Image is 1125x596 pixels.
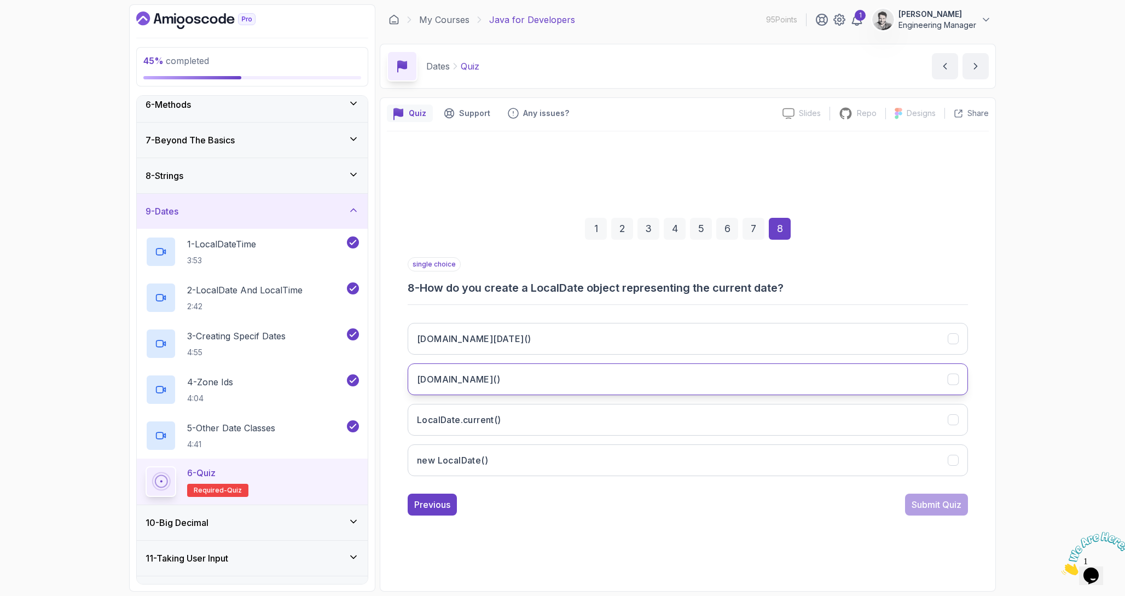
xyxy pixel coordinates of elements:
p: single choice [408,257,461,271]
p: 3 - Creating Specif Dates [187,329,286,343]
button: previous content [932,53,958,79]
span: Required- [194,486,227,495]
div: 4 [664,218,686,240]
button: 11-Taking User Input [137,541,368,576]
p: 3:53 [187,255,256,266]
p: Designs [907,108,936,119]
button: LocalDate.now() [408,363,968,395]
p: Share [967,108,989,119]
button: Support button [437,105,497,122]
button: new LocalDate() [408,444,968,476]
p: 2 - LocalDate And LocalTime [187,283,303,297]
h3: 6 - Methods [146,98,191,111]
button: 7-Beyond The Basics [137,123,368,158]
p: 4:04 [187,393,233,404]
button: 5-Other Date Classes4:41 [146,420,359,451]
p: Quiz [409,108,426,119]
p: Quiz [461,60,479,73]
h3: LocalDate.current() [417,413,501,426]
h3: 7 - Beyond The Basics [146,134,235,147]
p: 4:41 [187,439,275,450]
p: 4:55 [187,347,286,358]
p: 1 - LocalDateTime [187,238,256,251]
div: 7 [743,218,764,240]
p: 6 - Quiz [187,466,216,479]
h3: 10 - Big Decimal [146,516,208,529]
span: quiz [227,486,242,495]
p: Support [459,108,490,119]
a: My Courses [419,13,469,26]
p: Dates [426,60,450,73]
button: 1-LocalDateTime3:53 [146,236,359,267]
p: 2:42 [187,301,303,312]
p: Engineering Manager [898,20,976,31]
div: 6 [716,218,738,240]
img: user profile image [873,9,894,30]
button: LocalDate.today() [408,323,968,355]
button: next content [962,53,989,79]
button: quiz button [387,105,433,122]
span: completed [143,55,209,66]
span: 1 [4,4,9,14]
p: 95 Points [766,14,797,25]
button: 2-LocalDate And LocalTime2:42 [146,282,359,313]
button: 9-Dates [137,194,368,229]
h3: new LocalDate() [417,454,488,467]
div: 5 [690,218,712,240]
p: 5 - Other Date Classes [187,421,275,435]
h3: 8 - Strings [146,169,183,182]
button: 6-Methods [137,87,368,122]
button: Feedback button [501,105,576,122]
p: Repo [857,108,877,119]
button: Previous [408,494,457,516]
button: 10-Big Decimal [137,505,368,540]
img: Chat attention grabber [4,4,72,48]
button: 6-QuizRequired-quiz [146,466,359,497]
p: Any issues? [523,108,569,119]
p: [PERSON_NAME] [898,9,976,20]
a: Dashboard [388,14,399,25]
div: 3 [637,218,659,240]
h3: [DOMAIN_NAME]() [417,373,500,386]
div: 1 [585,218,607,240]
div: Submit Quiz [912,498,961,511]
h3: 11 - Taking User Input [146,552,228,565]
button: 4-Zone Ids4:04 [146,374,359,405]
h3: 8 - How do you create a LocalDate object representing the current date? [408,280,968,296]
iframe: chat widget [1057,528,1125,580]
button: 3-Creating Specif Dates4:55 [146,328,359,359]
h3: 9 - Dates [146,205,178,218]
div: Previous [414,498,450,511]
a: 1 [850,13,863,26]
div: 1 [855,10,866,21]
button: Share [944,108,989,119]
a: Dashboard [136,11,281,29]
button: LocalDate.current() [408,404,968,436]
span: 45 % [143,55,164,66]
h3: [DOMAIN_NAME][DATE]() [417,332,531,345]
button: user profile image[PERSON_NAME]Engineering Manager [872,9,991,31]
p: Slides [799,108,821,119]
button: Submit Quiz [905,494,968,516]
button: 8-Strings [137,158,368,193]
p: Java for Developers [489,13,575,26]
p: 4 - Zone Ids [187,375,233,389]
div: 8 [769,218,791,240]
div: 2 [611,218,633,240]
